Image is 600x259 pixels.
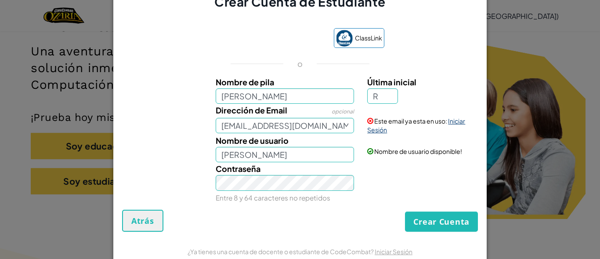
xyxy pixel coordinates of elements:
button: Crear Cuenta [405,212,478,232]
p: o [297,58,303,69]
a: Iniciar Sesión [375,248,412,255]
span: Última inicial [367,77,416,87]
span: Atrás [131,215,154,226]
span: Contraseña [216,164,260,174]
a: Iniciar Sesión [367,117,465,134]
span: Este email ya esta en uso: [374,117,447,125]
span: Dirección de Email [216,105,287,115]
button: Atrás [122,210,163,232]
span: Nombre de pila [216,77,274,87]
span: opcional [332,108,354,115]
span: Nombre de usuario [216,135,289,146]
span: Nombre de usuario disponible! [374,147,462,155]
small: Entre 8 y 64 caracteres no repetidos [216,193,330,202]
span: ClassLink [355,32,382,44]
iframe: Botón de Acceder con Google [212,29,329,48]
img: classlink-logo-small.png [336,30,353,47]
span: ¿Ya tienes una cuenta de docente o estudiante de CodeCombat? [188,248,375,255]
